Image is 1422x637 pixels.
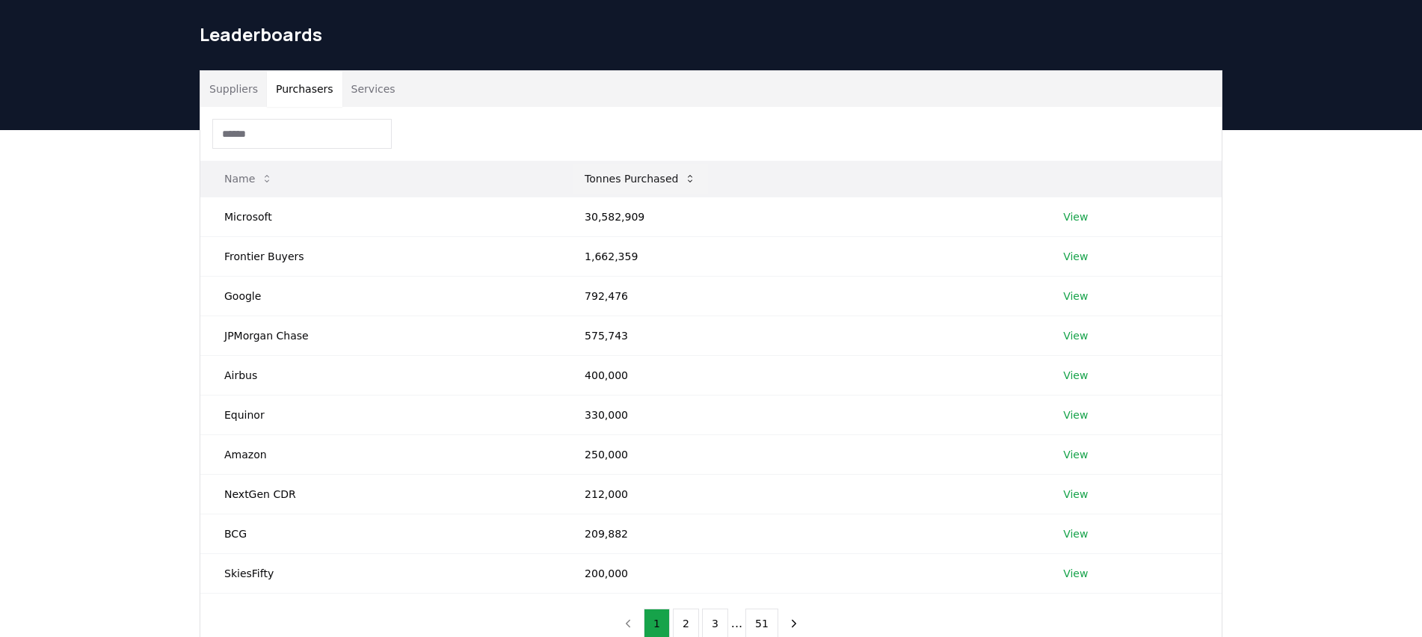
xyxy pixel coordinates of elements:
[561,553,1039,593] td: 200,000
[200,236,561,276] td: Frontier Buyers
[561,197,1039,236] td: 30,582,909
[1063,566,1088,581] a: View
[1063,209,1088,224] a: View
[561,514,1039,553] td: 209,882
[1063,368,1088,383] a: View
[1063,249,1088,264] a: View
[200,553,561,593] td: SkiesFifty
[561,355,1039,395] td: 400,000
[573,164,708,194] button: Tonnes Purchased
[200,71,267,107] button: Suppliers
[1063,487,1088,502] a: View
[561,316,1039,355] td: 575,743
[212,164,285,194] button: Name
[200,514,561,553] td: BCG
[561,236,1039,276] td: 1,662,359
[200,474,561,514] td: NextGen CDR
[561,395,1039,434] td: 330,000
[1063,328,1088,343] a: View
[200,316,561,355] td: JPMorgan Chase
[561,276,1039,316] td: 792,476
[1063,407,1088,422] a: View
[731,615,742,633] li: ...
[267,71,342,107] button: Purchasers
[1063,289,1088,304] a: View
[200,22,1222,46] h1: Leaderboards
[200,434,561,474] td: Amazon
[342,71,404,107] button: Services
[200,355,561,395] td: Airbus
[1063,526,1088,541] a: View
[561,434,1039,474] td: 250,000
[1063,447,1088,462] a: View
[200,276,561,316] td: Google
[200,197,561,236] td: Microsoft
[561,474,1039,514] td: 212,000
[200,395,561,434] td: Equinor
